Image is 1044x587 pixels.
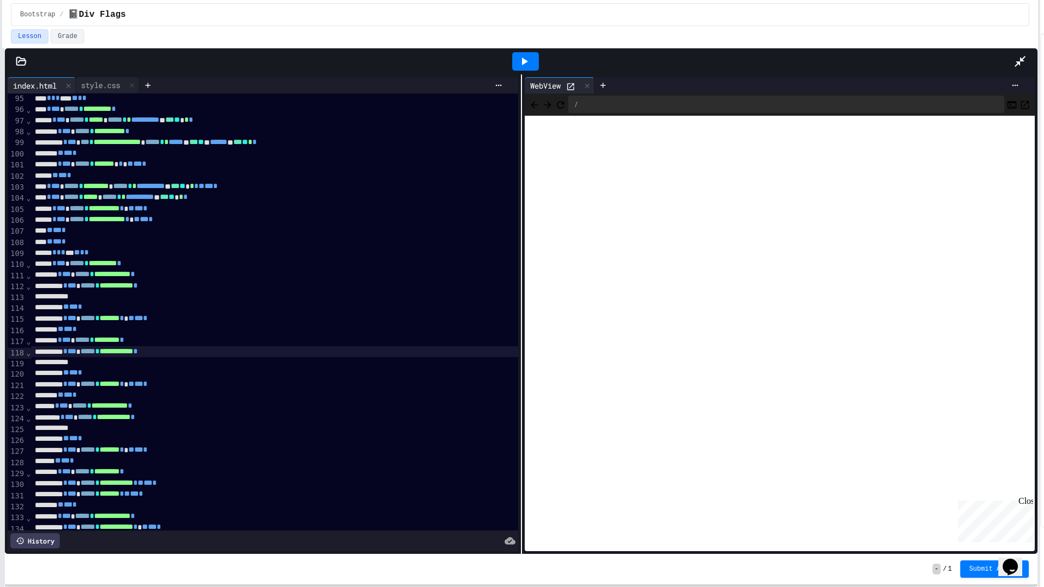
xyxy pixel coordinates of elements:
div: 117 [8,336,26,347]
div: 114 [8,303,26,314]
span: Fold line [26,271,31,280]
div: 98 [8,127,26,138]
div: 134 [8,524,26,535]
div: 101 [8,160,26,171]
button: Lesson [11,29,48,43]
div: 100 [8,149,26,160]
div: 118 [8,348,26,359]
div: style.css [76,79,126,91]
span: / [60,10,64,19]
div: 113 [8,292,26,303]
div: 129 [8,469,26,479]
span: Fold line [26,414,31,423]
span: Submit Answer [969,565,1020,573]
button: Console [1006,98,1017,111]
div: 111 [8,271,26,282]
span: Bootstrap [20,10,55,19]
div: 127 [8,446,26,457]
div: 110 [8,259,26,270]
iframe: chat widget [998,544,1033,576]
div: 116 [8,326,26,336]
div: WebView [525,80,566,91]
span: Fold line [26,116,31,125]
div: 104 [8,193,26,204]
div: / [568,96,1005,113]
span: Back [529,97,540,111]
div: index.html [8,77,76,93]
div: 130 [8,479,26,490]
span: Fold line [26,282,31,291]
button: Submit Answer [960,560,1029,578]
div: 122 [8,391,26,402]
span: Fold line [26,337,31,346]
div: 132 [8,502,26,513]
iframe: Web Preview [525,116,1035,552]
button: Open in new tab [1020,98,1030,111]
div: 119 [8,359,26,370]
div: index.html [8,80,62,91]
div: 126 [8,435,26,446]
div: 123 [8,403,26,414]
span: Fold line [26,105,31,114]
span: 📓Div Flags [68,8,126,21]
div: 102 [8,171,26,182]
iframe: chat widget [954,496,1033,542]
div: 115 [8,314,26,325]
div: History [10,533,60,548]
div: WebView [525,77,594,93]
span: Fold line [26,403,31,412]
span: 1 [948,565,952,573]
div: 108 [8,238,26,248]
div: 106 [8,215,26,226]
div: 124 [8,414,26,424]
div: 99 [8,138,26,148]
span: Fold line [26,514,31,522]
span: - [933,564,941,574]
span: / [943,565,947,573]
div: 103 [8,182,26,193]
div: 131 [8,491,26,502]
span: Forward [542,97,553,111]
div: style.css [76,77,139,93]
div: 133 [8,513,26,523]
span: Fold line [26,348,31,357]
button: Grade [51,29,84,43]
div: 97 [8,116,26,127]
div: 125 [8,424,26,435]
span: Fold line [26,127,31,136]
div: 128 [8,458,26,469]
div: 112 [8,282,26,292]
div: 107 [8,226,26,237]
span: Fold line [26,260,31,269]
div: 96 [8,104,26,115]
span: Fold line [26,193,31,202]
div: 121 [8,380,26,391]
span: Fold line [26,469,31,478]
button: Refresh [555,98,566,111]
div: 95 [8,93,26,104]
div: Chat with us now!Close [4,4,75,69]
div: 105 [8,204,26,215]
div: 120 [8,369,26,380]
div: 109 [8,248,26,259]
